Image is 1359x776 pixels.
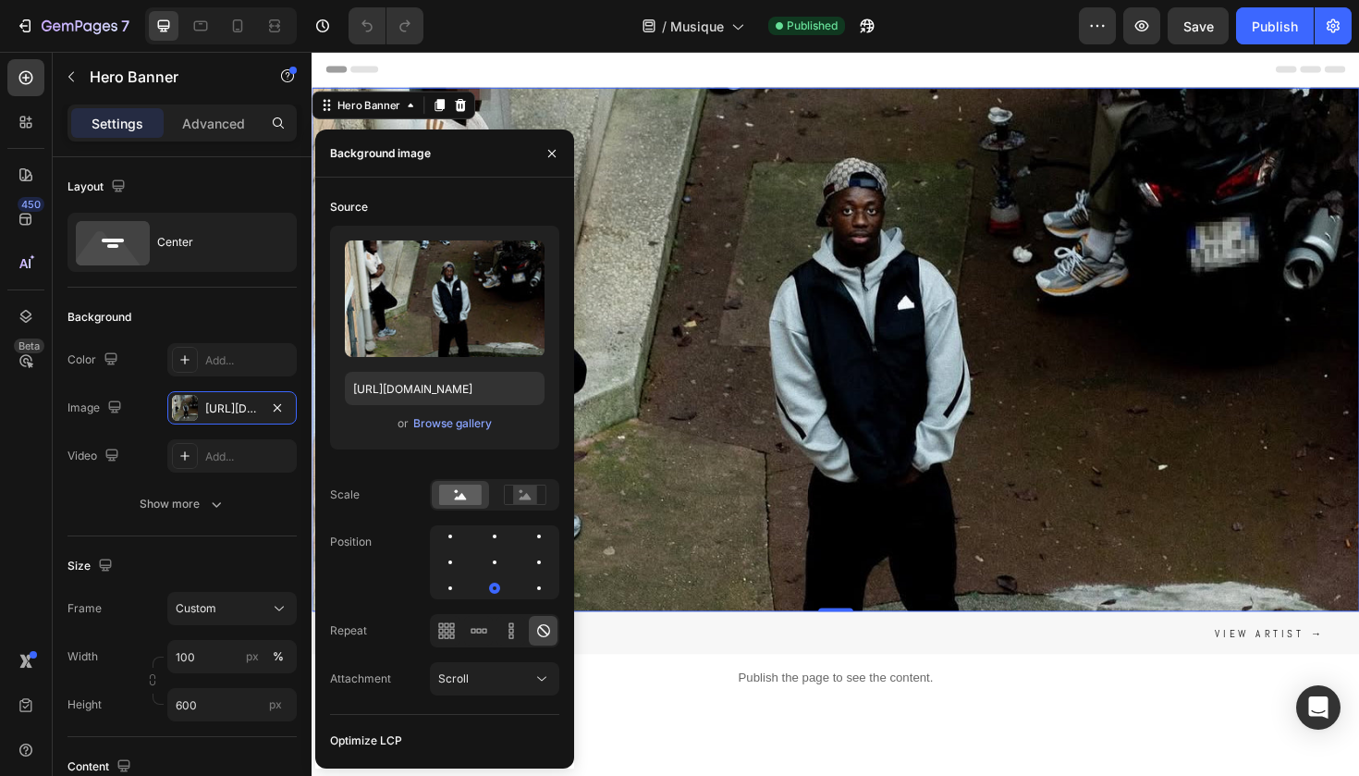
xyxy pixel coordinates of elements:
a: View artist [956,610,1072,622]
input: px [167,688,297,721]
label: Frame [67,600,102,617]
p: Hero Banner [90,66,247,88]
button: Browse gallery [412,414,493,433]
div: Beta [14,339,44,353]
label: Width [67,648,98,665]
div: 450 [18,197,44,212]
div: Background [67,309,131,326]
div: Undo/Redo [349,7,423,44]
div: px [246,648,259,665]
span: / [662,17,667,36]
div: Open Intercom Messenger [1296,685,1341,730]
span: Musique [670,17,724,36]
span: Custom [176,600,216,617]
div: Size [67,554,116,579]
div: [URL][DOMAIN_NAME] [205,400,259,417]
p: Advanced [182,114,245,133]
div: Color [67,348,122,373]
div: Add... [205,352,292,369]
span: px [269,697,282,711]
div: Source [330,199,368,216]
div: Scale [330,487,360,503]
label: Height [67,696,102,713]
p: 7 [121,15,129,37]
p: Settings [92,114,143,133]
span: Scroll [438,671,469,685]
div: Background image [330,145,431,162]
div: % [273,648,284,665]
button: % [241,646,263,668]
div: Browse gallery [413,415,492,432]
div: Video [67,444,123,469]
button: Scroll [430,662,559,696]
button: Save [1168,7,1229,44]
button: Show more [67,487,297,521]
div: Publish [1252,17,1298,36]
span: Save [1183,18,1214,34]
div: Optimize LCP [330,733,402,749]
button: 7 [7,7,138,44]
button: Publish [1236,7,1314,44]
button: Custom [167,592,297,625]
iframe: Design area [312,52,1359,776]
span: View artist [956,610,1050,622]
div: Attachment [330,671,391,687]
div: Add... [205,449,292,465]
input: px% [167,640,297,673]
span: → [1058,610,1072,622]
div: Repeat [330,622,367,639]
div: Position [330,534,372,550]
span: or [398,413,409,435]
div: Center [157,221,270,264]
span: Published [787,18,838,34]
div: Image [67,396,126,421]
div: Layout [67,175,129,200]
button: px [267,646,289,668]
img: preview-image [345,240,545,357]
input: https://example.com/image.jpg [345,372,545,405]
div: Show more [140,495,226,513]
